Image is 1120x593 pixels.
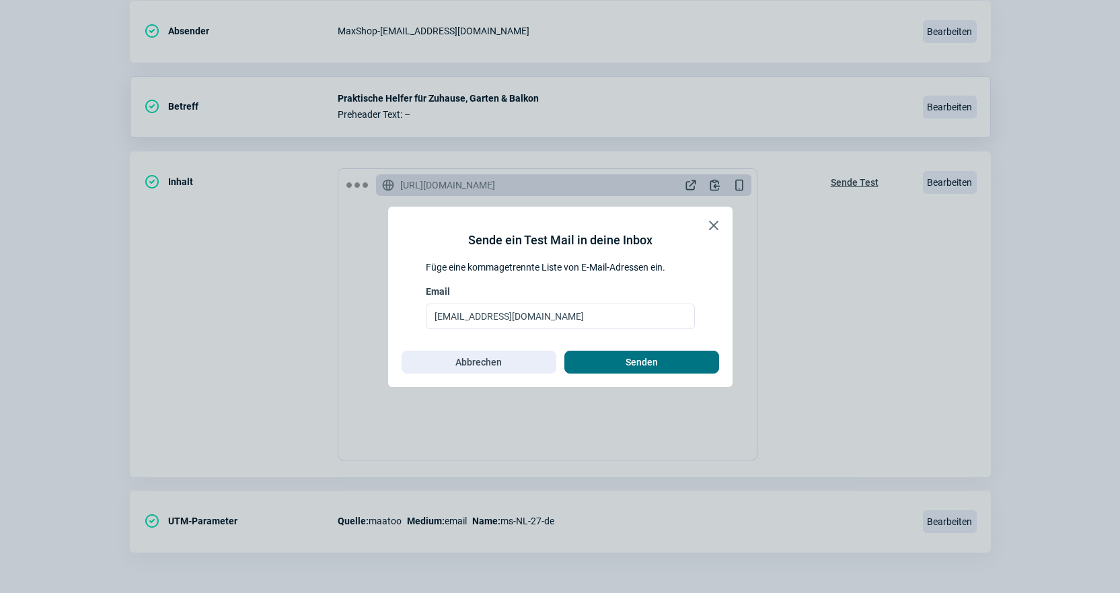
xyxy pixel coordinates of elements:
[468,231,652,250] div: Sende ein Test Mail in deine Inbox
[426,260,695,274] div: Füge eine kommagetrennte Liste von E-Mail-Adressen ein.
[426,304,695,329] input: Email
[402,351,556,374] button: Abbrechen
[626,351,658,373] span: Senden
[426,285,450,298] span: Email
[564,351,719,374] button: Senden
[455,351,502,373] span: Abbrechen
